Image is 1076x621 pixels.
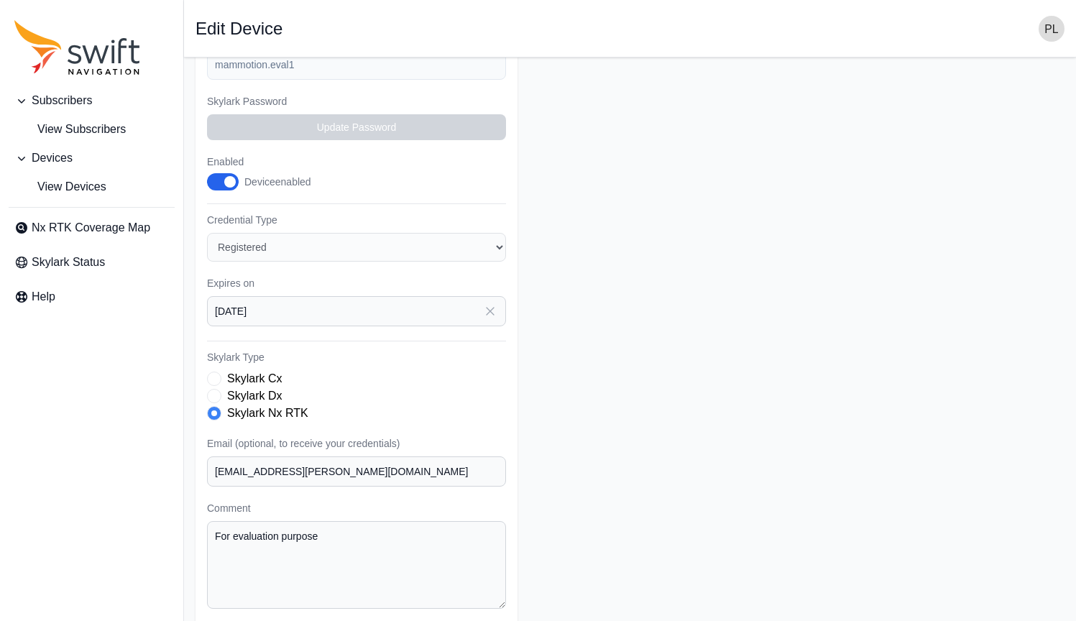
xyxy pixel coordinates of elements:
button: Subscribers [9,86,175,115]
input: example-user [207,50,506,80]
label: Skylark Password [207,94,506,109]
span: Nx RTK Coverage Map [32,219,150,236]
label: Skylark Dx [227,387,282,405]
label: Skylark Type [207,350,506,364]
h1: Edit Device [196,20,282,37]
span: View Subscribers [14,121,126,138]
button: Update Password [207,114,506,140]
span: Subscribers [32,92,92,109]
span: Help [32,288,55,305]
div: Skylark Type [207,370,506,422]
img: user photo [1039,16,1064,42]
input: YYYY-MM-DD [207,296,506,326]
textarea: For evaluation purpose [207,521,506,609]
label: Enabled [207,155,326,169]
a: View Devices [9,172,175,201]
span: Devices [32,149,73,167]
label: Skylark Nx RTK [227,405,308,422]
label: Email (optional, to receive your credentials) [207,436,506,451]
label: Comment [207,501,506,515]
button: Devices [9,144,175,172]
label: Expires on [207,276,506,290]
div: Device enabled [244,175,311,189]
label: Credential Type [207,213,506,227]
span: Skylark Status [32,254,105,271]
a: Nx RTK Coverage Map [9,213,175,242]
label: Skylark Cx [227,370,282,387]
a: View Subscribers [9,115,175,144]
a: Help [9,282,175,311]
span: View Devices [14,178,106,195]
a: Skylark Status [9,248,175,277]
